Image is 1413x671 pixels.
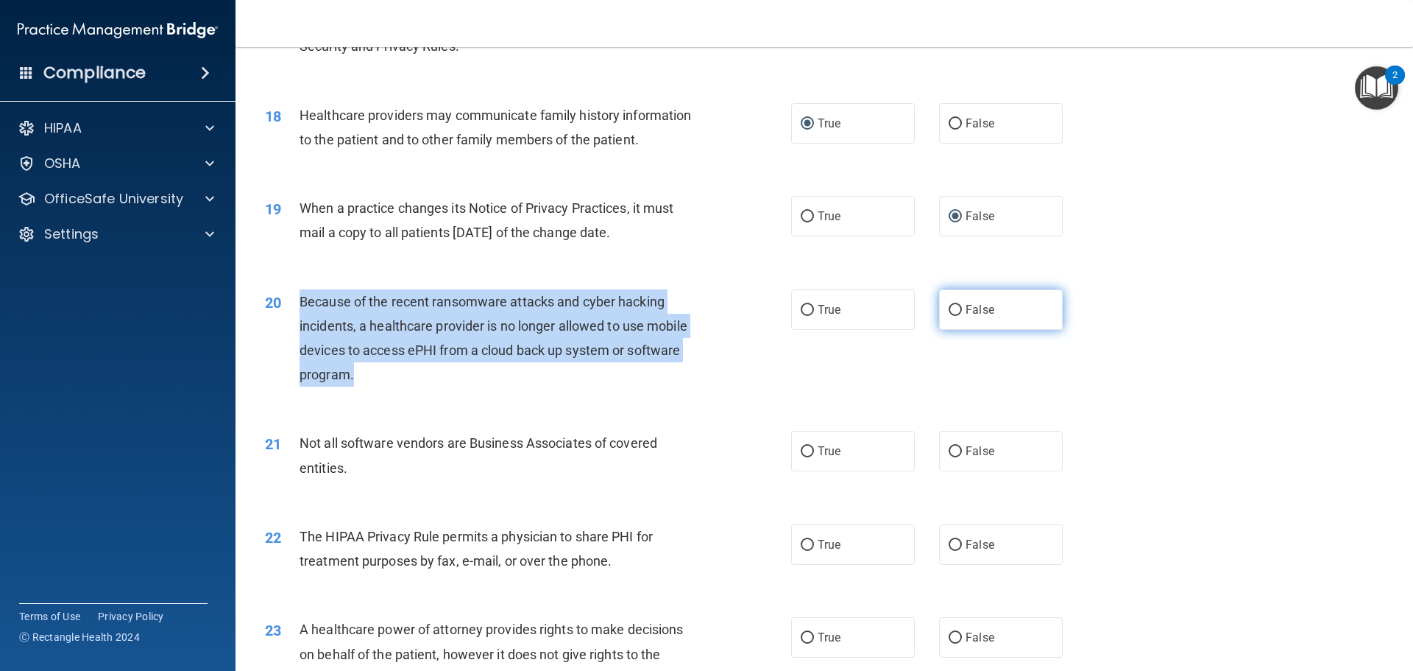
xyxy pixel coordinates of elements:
[44,155,81,172] p: OSHA
[818,630,840,644] span: True
[265,622,281,639] span: 23
[949,305,962,316] input: False
[818,209,840,223] span: True
[44,119,82,137] p: HIPAA
[265,294,281,312] span: 20
[801,540,814,551] input: True
[19,630,140,644] span: Ⓒ Rectangle Health 2024
[300,108,691,147] span: Healthcare providers may communicate family history information to the patient and to other famil...
[966,303,994,317] span: False
[265,200,281,218] span: 19
[818,444,840,458] span: True
[265,529,281,547] span: 22
[1355,66,1398,110] button: Open Resource Center, 2 new notifications
[98,609,164,624] a: Privacy Policy
[300,200,673,240] span: When a practice changes its Notice of Privacy Practices, it must mail a copy to all patients [DAT...
[18,15,218,45] img: PMB logo
[18,225,214,243] a: Settings
[44,225,99,243] p: Settings
[18,190,214,208] a: OfficeSafe University
[18,119,214,137] a: HIPAA
[949,211,962,222] input: False
[949,119,962,130] input: False
[818,538,840,552] span: True
[265,108,281,125] span: 18
[801,633,814,644] input: True
[949,446,962,457] input: False
[801,211,814,222] input: True
[801,446,814,457] input: True
[818,116,840,130] span: True
[265,435,281,453] span: 21
[966,116,994,130] span: False
[300,294,687,383] span: Because of the recent ransomware attacks and cyber hacking incidents, a healthcare provider is no...
[1392,75,1398,94] div: 2
[300,529,653,569] span: The HIPAA Privacy Rule permits a physician to share PHI for treatment purposes by fax, e-mail, or...
[949,540,962,551] input: False
[966,538,994,552] span: False
[44,190,183,208] p: OfficeSafe University
[966,209,994,223] span: False
[1339,569,1395,625] iframe: Drift Widget Chat Controller
[801,305,814,316] input: True
[18,155,214,172] a: OSHA
[43,63,146,83] h4: Compliance
[949,633,962,644] input: False
[300,435,657,475] span: Not all software vendors are Business Associates of covered entities.
[818,303,840,317] span: True
[966,444,994,458] span: False
[801,119,814,130] input: True
[19,609,80,624] a: Terms of Use
[966,630,994,644] span: False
